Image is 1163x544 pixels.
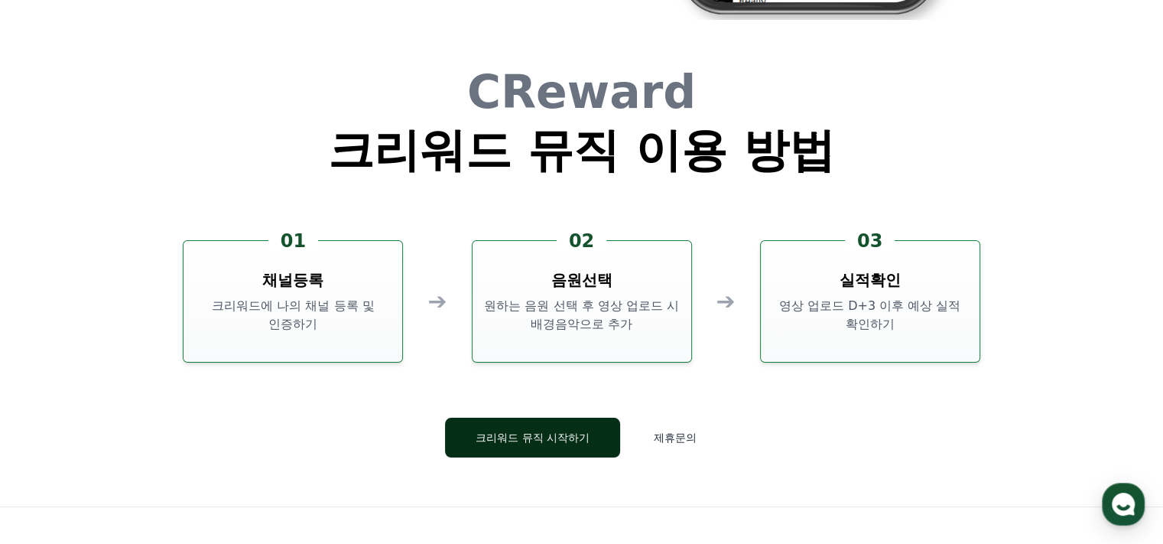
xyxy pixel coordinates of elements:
[551,269,612,291] h3: 음원선택
[5,417,101,455] a: 홈
[632,418,718,458] button: 제휴문의
[557,229,606,253] div: 02
[479,297,685,334] p: 원하는 음원 선택 후 영상 업로드 시 배경음악으로 추가
[328,69,835,115] h1: CReward
[840,269,901,291] h3: 실적확인
[236,440,255,452] span: 설정
[268,229,318,253] div: 01
[101,417,197,455] a: 대화
[328,127,835,173] h1: 크리워드 뮤직 이용 방법
[197,417,294,455] a: 설정
[445,418,620,458] button: 크리워드 뮤직 시작하기
[767,297,973,334] p: 영상 업로드 D+3 이후 예상 실적 확인하기
[140,441,158,453] span: 대화
[262,269,323,291] h3: 채널등록
[48,440,57,452] span: 홈
[716,288,736,315] div: ➔
[845,229,895,253] div: 03
[190,297,396,334] p: 크리워드에 나의 채널 등록 및 인증하기
[427,288,447,315] div: ➔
